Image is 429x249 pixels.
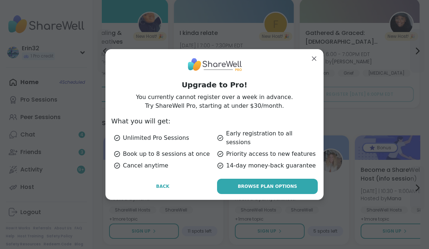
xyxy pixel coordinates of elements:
[187,55,242,74] img: ShareWell Logo
[217,179,318,194] a: Browse Plan Options
[114,150,214,158] div: Book up to 8 sessions at once
[217,129,318,147] div: Early registration to all sessions
[111,80,318,90] h1: Upgrade to Pro!
[156,183,169,190] span: Back
[111,116,318,126] h3: What you will get:
[217,161,318,170] div: 14-day money-back guarantee
[217,150,318,158] div: Priority access to new features
[111,179,214,194] button: Back
[238,183,297,190] span: Browse Plan Options
[136,93,293,110] p: You currently cannot register over a week in advance. Try ShareWell Pro, starting at under $30/mo...
[114,129,214,147] div: Unlimited Pro Sessions
[114,161,214,170] div: Cancel anytime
